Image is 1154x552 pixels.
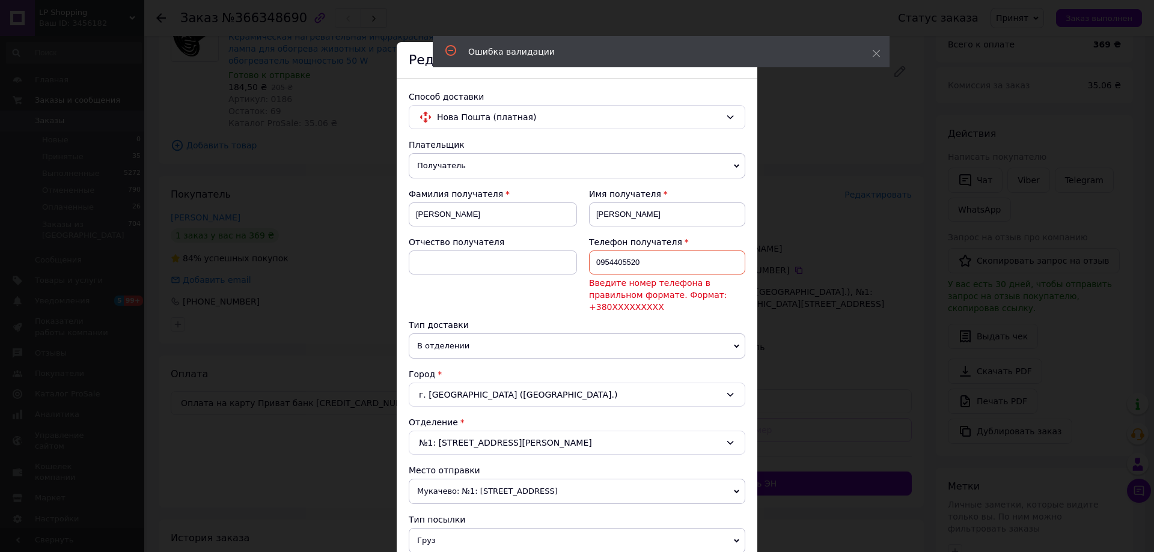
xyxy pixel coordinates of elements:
[409,140,465,150] span: Плательщик
[409,368,745,380] div: Город
[409,383,745,407] div: г. [GEOGRAPHIC_DATA] ([GEOGRAPHIC_DATA].)
[409,466,480,475] span: Место отправки
[409,91,745,103] div: Способ доставки
[397,42,757,79] div: Редактирование доставки
[409,237,504,247] span: Отчество получателя
[409,333,745,359] span: В отделении
[409,479,745,504] span: Мукачево: №1: [STREET_ADDRESS]
[589,277,745,313] span: Введите номер телефона в правильном формате. Формат: +380XXXXXXXXX
[409,416,745,428] div: Отделение
[409,189,503,199] span: Фамилия получателя
[437,111,721,124] span: Нова Пошта (платная)
[409,431,745,455] div: №1: [STREET_ADDRESS][PERSON_NAME]
[589,237,682,247] span: Телефон получателя
[589,189,661,199] span: Имя получателя
[468,46,842,58] div: Ошибка валидации
[409,320,469,330] span: Тип доставки
[409,153,745,178] span: Получатель
[589,250,745,274] input: +380
[409,515,465,524] span: Тип посылки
